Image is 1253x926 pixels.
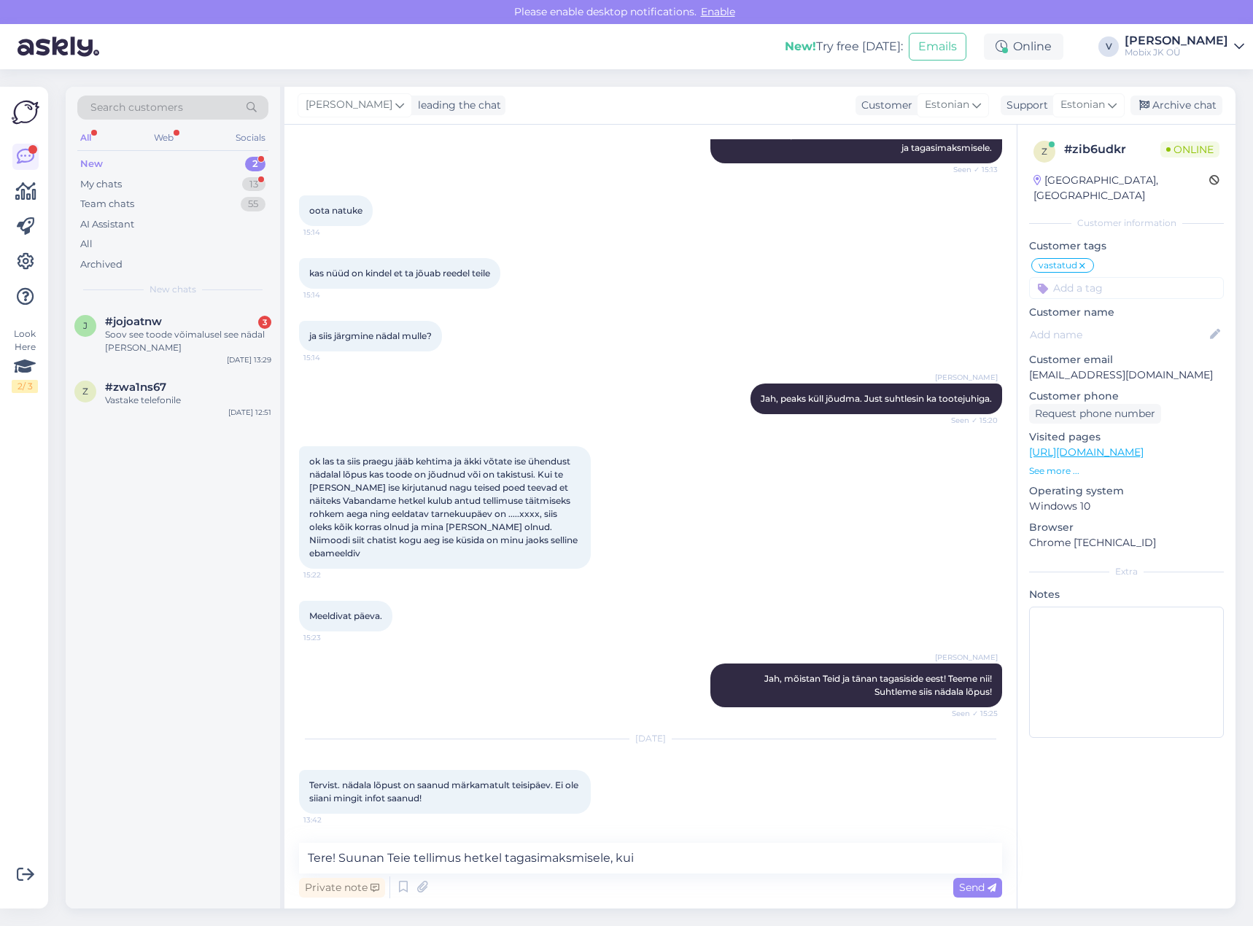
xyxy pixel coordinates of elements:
[1041,146,1047,157] span: z
[12,380,38,393] div: 2 / 3
[242,177,265,192] div: 13
[80,257,123,272] div: Archived
[241,197,265,211] div: 55
[105,328,271,354] div: Soov see toode võimalusel see nädal [PERSON_NAME]
[90,100,183,115] span: Search customers
[909,33,966,61] button: Emails
[258,316,271,329] div: 3
[1039,261,1077,270] span: vastatud
[303,814,358,825] span: 13:42
[299,878,385,898] div: Private note
[299,732,1002,745] div: [DATE]
[303,569,358,580] span: 15:22
[309,456,580,559] span: ok las ta siis praegu jääb kehtima ja äkki võtate ise ühendust nädalal lõpus kas toode on jõudnud...
[764,673,994,697] span: Jah, mõistan Teid ja tänan tagasiside eest! Teeme nii! Suhtleme siis nädala lõpus!
[245,157,265,171] div: 2
[1029,277,1224,299] input: Add a tag
[984,34,1063,60] div: Online
[943,164,998,175] span: Seen ✓ 15:13
[1125,35,1228,47] div: [PERSON_NAME]
[299,843,1002,874] textarea: Tere! Suunan Teie tellimus hetkel tagasimaksmisele, kui
[309,268,490,279] span: kas nüüd on kindel et ta jõuab reedel teile
[83,320,88,331] span: j
[303,227,358,238] span: 15:14
[761,393,992,404] span: Jah, peaks küll jõudma. Just suhtlesin ka tootejuhiga.
[943,415,998,426] span: Seen ✓ 15:20
[309,779,581,804] span: Tervist. nädala lõpust on saanud märkamatult teisipäev. Ei ole siiani mingit infot saanud!
[935,652,998,663] span: [PERSON_NAME]
[1029,429,1224,445] p: Visited pages
[12,98,39,126] img: Askly Logo
[1029,389,1224,404] p: Customer phone
[935,372,998,383] span: [PERSON_NAME]
[228,407,271,418] div: [DATE] 12:51
[1064,141,1160,158] div: # zib6udkr
[303,289,358,300] span: 15:14
[1029,367,1224,383] p: [EMAIL_ADDRESS][DOMAIN_NAME]
[925,97,969,113] span: Estonian
[1029,305,1224,320] p: Customer name
[959,881,996,894] span: Send
[150,283,196,296] span: New chats
[303,632,358,643] span: 15:23
[309,205,362,216] span: oota natuke
[856,98,912,113] div: Customer
[151,128,176,147] div: Web
[80,237,93,252] div: All
[80,197,134,211] div: Team chats
[1029,352,1224,367] p: Customer email
[227,354,271,365] div: [DATE] 13:29
[1029,499,1224,514] p: Windows 10
[1029,535,1224,550] p: Chrome [TECHNICAL_ID]
[80,157,103,171] div: New
[785,38,903,55] div: Try free [DATE]:
[1029,565,1224,578] div: Extra
[105,394,271,407] div: Vastake telefonile
[785,39,816,53] b: New!
[1160,141,1219,157] span: Online
[412,98,501,113] div: leading the chat
[1060,97,1105,113] span: Estonian
[306,97,392,113] span: [PERSON_NAME]
[1033,173,1209,203] div: [GEOGRAPHIC_DATA], [GEOGRAPHIC_DATA]
[1029,587,1224,602] p: Notes
[80,217,134,232] div: AI Assistant
[1029,446,1144,459] a: [URL][DOMAIN_NAME]
[12,327,38,393] div: Look Here
[1001,98,1048,113] div: Support
[105,381,166,394] span: #zwa1ns67
[309,330,432,341] span: ja siis järgmine nädal mulle?
[1029,464,1224,478] p: See more ...
[77,128,94,147] div: All
[943,708,998,719] span: Seen ✓ 15:25
[82,386,88,397] span: z
[1029,520,1224,535] p: Browser
[1030,327,1207,343] input: Add name
[1029,483,1224,499] p: Operating system
[1098,36,1119,57] div: V
[1029,238,1224,254] p: Customer tags
[1130,96,1222,115] div: Archive chat
[303,352,358,363] span: 15:14
[1029,404,1161,424] div: Request phone number
[233,128,268,147] div: Socials
[80,177,122,192] div: My chats
[105,315,162,328] span: #jojoatnw
[1125,35,1244,58] a: [PERSON_NAME]Mobix JK OÜ
[1125,47,1228,58] div: Mobix JK OÜ
[309,610,382,621] span: Meeldivat päeva.
[1029,217,1224,230] div: Customer information
[697,5,740,18] span: Enable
